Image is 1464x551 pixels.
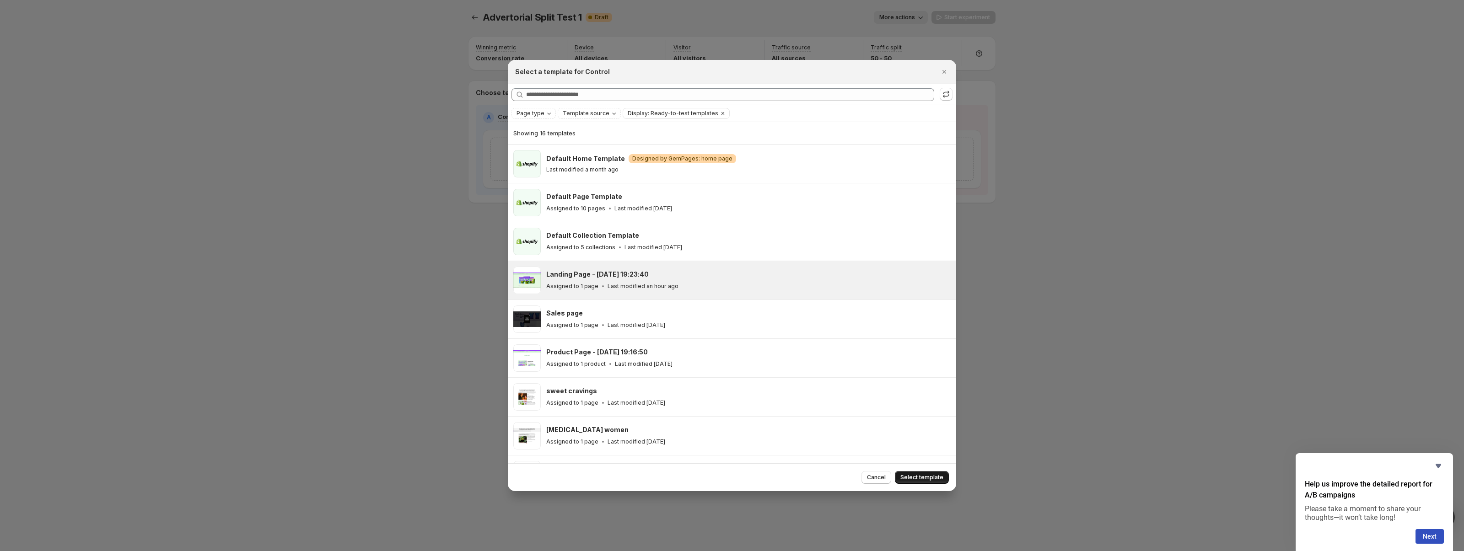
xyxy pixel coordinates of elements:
h3: sweet cravings [546,386,597,396]
button: Next question [1416,529,1444,544]
h2: Select a template for Control [515,67,610,76]
h3: Landing Page - [DATE] 19:23:40 [546,270,649,279]
button: Page type [512,108,555,118]
span: Designed by GemPages: home page [632,155,732,162]
img: Default Page Template [513,189,541,216]
button: Select template [895,471,949,484]
h2: Help us improve the detailed report for A/B campaigns [1305,479,1444,501]
p: Last modified [DATE] [608,321,665,329]
span: Select template [900,474,943,481]
p: Last modified an hour ago [608,283,678,290]
p: Last modified [DATE] [614,205,672,212]
img: Default Collection Template [513,228,541,255]
span: Showing 16 templates [513,129,576,137]
button: Template source [558,108,620,118]
p: Last modified [DATE] [608,438,665,445]
button: Cancel [861,471,891,484]
p: Assigned to 1 page [546,399,598,407]
p: Assigned to 1 product [546,360,606,368]
p: Please take a moment to share your thoughts—it won’t take long! [1305,504,1444,522]
h3: Sales page [546,309,583,318]
span: Template source [563,110,609,117]
h3: Default Home Template [546,154,625,163]
p: Assigned to 1 page [546,321,598,329]
h3: Product Page - [DATE] 19:16:50 [546,348,648,357]
button: Clear [718,108,727,118]
button: Display: Ready-to-test templates [623,108,718,118]
button: Hide survey [1433,460,1444,471]
p: Last modified [DATE] [624,244,682,251]
p: Last modified [DATE] [608,399,665,407]
p: Assigned to 5 collections [546,244,615,251]
p: Assigned to 1 page [546,438,598,445]
p: Last modified [DATE] [615,360,673,368]
p: Assigned to 10 pages [546,205,605,212]
img: Default Home Template [513,150,541,177]
span: Display: Ready-to-test templates [628,110,718,117]
h3: [MEDICAL_DATA] women [546,425,629,434]
h3: Default Page Template [546,192,622,201]
p: Last modified a month ago [546,166,619,173]
p: Assigned to 1 page [546,283,598,290]
h3: Default Collection Template [546,231,639,240]
div: Help us improve the detailed report for A/B campaigns [1305,460,1444,544]
span: Page type [517,110,544,117]
span: Cancel [867,474,886,481]
button: Close [938,65,951,78]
